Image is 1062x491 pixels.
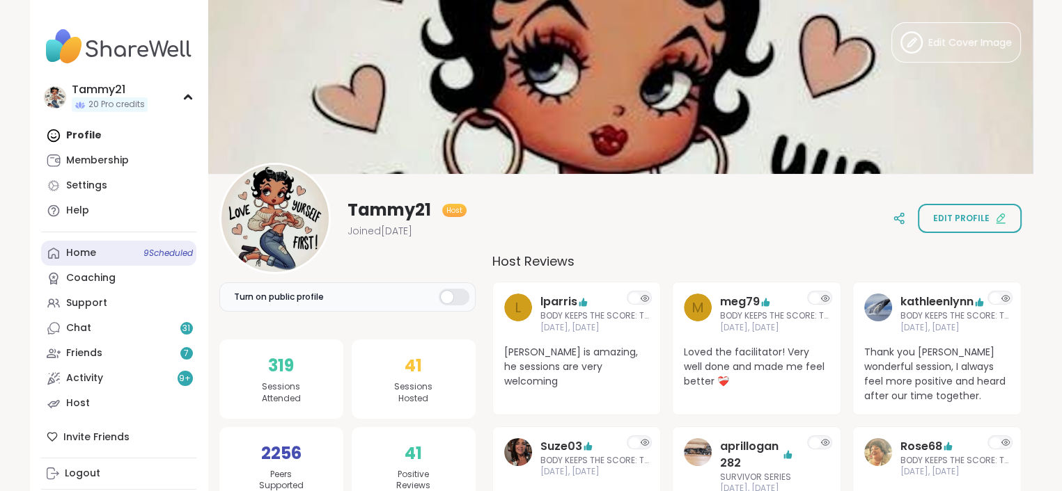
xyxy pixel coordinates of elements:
[66,371,103,385] div: Activity
[540,455,650,467] span: BODY KEEPS THE SCORE: TECHNICS BEYOND TRAUMA
[720,472,793,483] span: SURVIVOR SERIES
[540,322,650,334] span: [DATE], [DATE]
[41,461,196,486] a: Logout
[234,291,324,303] span: Turn on public profile
[900,293,974,310] a: kathleenlynn
[41,391,196,416] a: Host
[66,204,89,218] div: Help
[900,455,1010,467] span: BODY KEEPS THE SCORE: TECHNICS BEYOND TRAUMA
[41,22,196,71] img: ShareWell Nav Logo
[540,293,577,310] a: lparris
[720,322,829,334] span: [DATE], [DATE]
[540,438,582,455] a: Suze03
[221,165,329,272] img: Tammy21
[720,293,760,310] a: meg79
[66,321,91,335] div: Chat
[515,297,521,318] span: l
[684,345,829,389] span: Loved the facilitator! Very well done and made me feel better ❤️‍🩹
[540,466,650,478] span: [DATE], [DATE]
[184,348,189,360] span: 7
[864,293,892,321] img: kathleenlynn
[504,345,650,389] span: [PERSON_NAME] is amazing, he sessions are very welcoming
[720,438,782,472] a: aprillogan282
[405,353,422,378] span: 41
[891,22,1021,63] button: Edit Cover Image
[864,438,892,466] img: Rose68
[684,293,712,334] a: m
[41,291,196,316] a: Support
[66,296,107,310] div: Support
[900,438,942,455] a: Rose68
[182,323,190,335] span: 31
[41,424,196,449] div: Invite Friends
[143,248,193,259] span: 9 Scheduled
[684,438,712,466] img: aprillogan282
[88,99,145,111] span: 20 Pro credits
[41,266,196,291] a: Coaching
[918,204,1022,233] button: Edit profile
[41,173,196,198] a: Settings
[900,322,1010,334] span: [DATE], [DATE]
[933,212,990,225] span: Edit profile
[504,293,532,334] a: l
[405,441,422,466] span: 41
[66,346,102,360] div: Friends
[66,396,90,410] div: Host
[41,341,196,366] a: Friends7
[65,467,100,481] div: Logout
[446,205,462,216] span: Host
[864,438,892,478] a: Rose68
[394,381,432,405] span: Sessions Hosted
[348,224,412,238] span: Joined [DATE]
[928,35,1012,50] span: Edit Cover Image
[692,297,704,318] span: m
[348,199,431,221] span: Tammy21
[504,438,532,478] a: Suze03
[41,316,196,341] a: Chat31
[262,381,301,405] span: Sessions Attended
[41,241,196,266] a: Home9Scheduled
[72,82,148,97] div: Tammy21
[66,246,96,260] div: Home
[44,86,66,108] img: Tammy21
[41,366,196,391] a: Activity9+
[864,345,1010,403] span: Thank you [PERSON_NAME] wonderful session, I always feel more positive and heard after our time t...
[261,441,302,466] span: 2256
[900,310,1010,322] span: BODY KEEPS THE SCORE: TECHNICS BEYOND TRAUMA
[66,271,116,285] div: Coaching
[864,293,892,334] a: kathleenlynn
[41,148,196,173] a: Membership
[66,154,129,168] div: Membership
[504,438,532,466] img: Suze03
[66,179,107,193] div: Settings
[900,466,1010,478] span: [DATE], [DATE]
[179,373,191,385] span: 9 +
[720,310,829,322] span: BODY KEEPS THE SCORE: TECHNICS BEYOND TRAUMA
[41,198,196,223] a: Help
[268,353,294,378] span: 319
[540,310,650,322] span: BODY KEEPS THE SCORE: TECHNICS BEYOND TRAUMA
